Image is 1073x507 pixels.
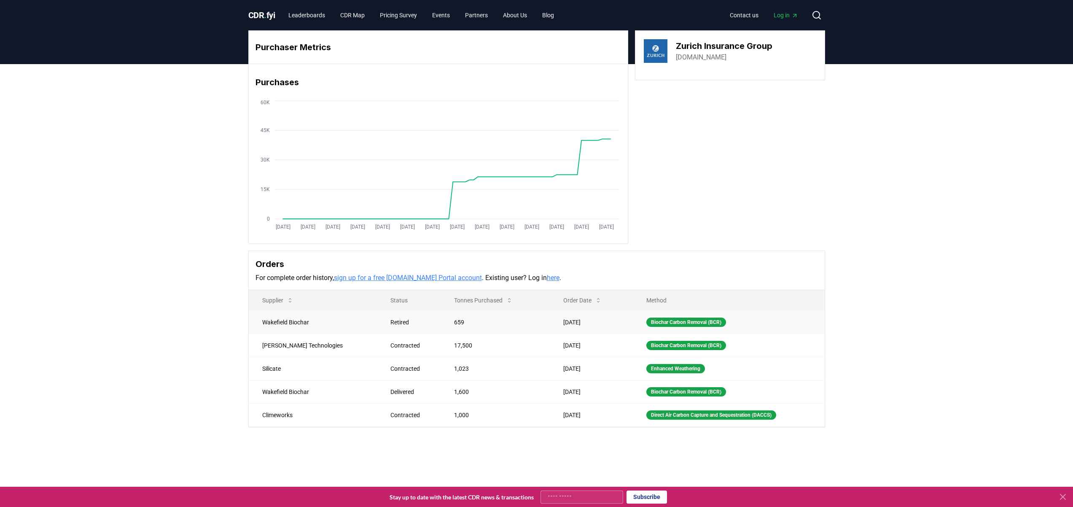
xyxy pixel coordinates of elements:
[282,8,561,23] nav: Main
[255,292,300,309] button: Supplier
[275,224,290,230] tspan: [DATE]
[249,310,377,334] td: Wakefield Biochar
[390,411,434,419] div: Contracted
[640,296,818,305] p: Method
[550,403,633,426] td: [DATE]
[255,76,621,89] h3: Purchases
[550,357,633,380] td: [DATE]
[255,273,818,283] p: For complete order history, . Existing user? Log in .
[441,334,550,357] td: 17,500
[646,364,705,373] div: Enhanced Weathering
[261,186,270,192] tspan: 15K
[249,357,377,380] td: Silicate
[373,8,424,23] a: Pricing Survey
[390,341,434,350] div: Contracted
[400,224,414,230] tspan: [DATE]
[390,318,434,326] div: Retired
[264,10,266,20] span: .
[249,334,377,357] td: [PERSON_NAME] Technologies
[550,334,633,357] td: [DATE]
[333,8,371,23] a: CDR Map
[255,41,621,54] h3: Purchaser Metrics
[449,224,464,230] tspan: [DATE]
[249,380,377,403] td: Wakefield Biochar
[458,8,495,23] a: Partners
[325,224,340,230] tspan: [DATE]
[767,8,805,23] a: Log in
[547,274,559,282] a: here
[248,10,275,20] span: CDR fyi
[646,341,726,350] div: Biochar Carbon Removal (BCR)
[646,410,776,420] div: Direct Air Carbon Capture and Sequestration (DACCS)
[644,39,667,63] img: Zurich Insurance Group-logo
[375,224,390,230] tspan: [DATE]
[549,224,564,230] tspan: [DATE]
[574,224,589,230] tspan: [DATE]
[248,9,275,21] a: CDR.fyi
[255,258,818,270] h3: Orders
[676,52,726,62] a: [DOMAIN_NAME]
[723,8,805,23] nav: Main
[496,8,534,23] a: About Us
[557,292,608,309] button: Order Date
[425,8,457,23] a: Events
[441,310,550,334] td: 659
[261,127,270,133] tspan: 45K
[441,380,550,403] td: 1,600
[774,11,798,19] span: Log in
[261,100,270,105] tspan: 60K
[249,403,377,426] td: Climeworks
[425,224,439,230] tspan: [DATE]
[390,388,434,396] div: Delivered
[646,387,726,396] div: Biochar Carbon Removal (BCR)
[499,224,514,230] tspan: [DATE]
[350,224,365,230] tspan: [DATE]
[441,357,550,380] td: 1,023
[447,292,519,309] button: Tonnes Purchased
[282,8,332,23] a: Leaderboards
[646,318,726,327] div: Biochar Carbon Removal (BCR)
[524,224,539,230] tspan: [DATE]
[550,380,633,403] td: [DATE]
[599,224,613,230] tspan: [DATE]
[384,296,434,305] p: Status
[535,8,561,23] a: Blog
[261,157,270,163] tspan: 30K
[390,364,434,373] div: Contracted
[334,274,482,282] a: sign up for a free [DOMAIN_NAME] Portal account
[474,224,489,230] tspan: [DATE]
[723,8,765,23] a: Contact us
[300,224,315,230] tspan: [DATE]
[267,216,270,222] tspan: 0
[676,40,772,52] h3: Zurich Insurance Group
[441,403,550,426] td: 1,000
[550,310,633,334] td: [DATE]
